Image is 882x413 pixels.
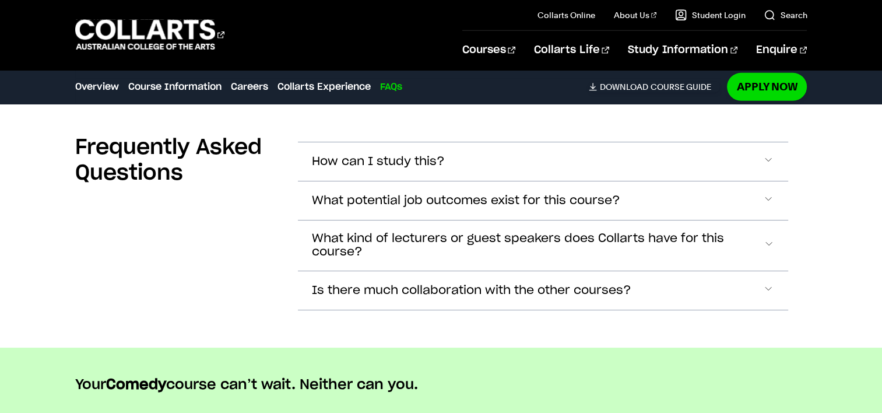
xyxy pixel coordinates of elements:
[312,232,763,259] span: What kind of lecturers or guest speakers does Collarts have for this course?
[727,73,807,100] a: Apply Now
[756,31,807,69] a: Enquire
[599,82,648,92] span: Download
[128,80,222,94] a: Course Information
[462,31,515,69] a: Courses
[628,31,737,69] a: Study Information
[298,181,789,220] button: What potential job outcomes exist for this course?
[380,80,402,94] a: FAQs
[298,142,789,181] button: How can I study this?
[764,9,807,21] a: Search
[75,376,807,394] p: Your course can’t wait. Neither can you.
[75,80,119,94] a: Overview
[312,194,620,208] span: What potential job outcomes exist for this course?
[75,18,224,51] div: Go to homepage
[614,9,657,21] a: About Us
[312,155,445,169] span: How can I study this?
[675,9,745,21] a: Student Login
[106,378,166,392] strong: Comedy
[589,82,720,92] a: DownloadCourse Guide
[298,271,789,310] button: Is there much collaboration with the other courses?
[534,31,609,69] a: Collarts Life
[277,80,371,94] a: Collarts Experience
[312,284,631,297] span: Is there much collaboration with the other courses?
[75,135,279,186] h2: Frequently Asked Questions
[75,111,807,348] section: Accordion Section
[231,80,268,94] a: Careers
[298,220,789,271] button: What kind of lecturers or guest speakers does Collarts have for this course?
[537,9,595,21] a: Collarts Online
